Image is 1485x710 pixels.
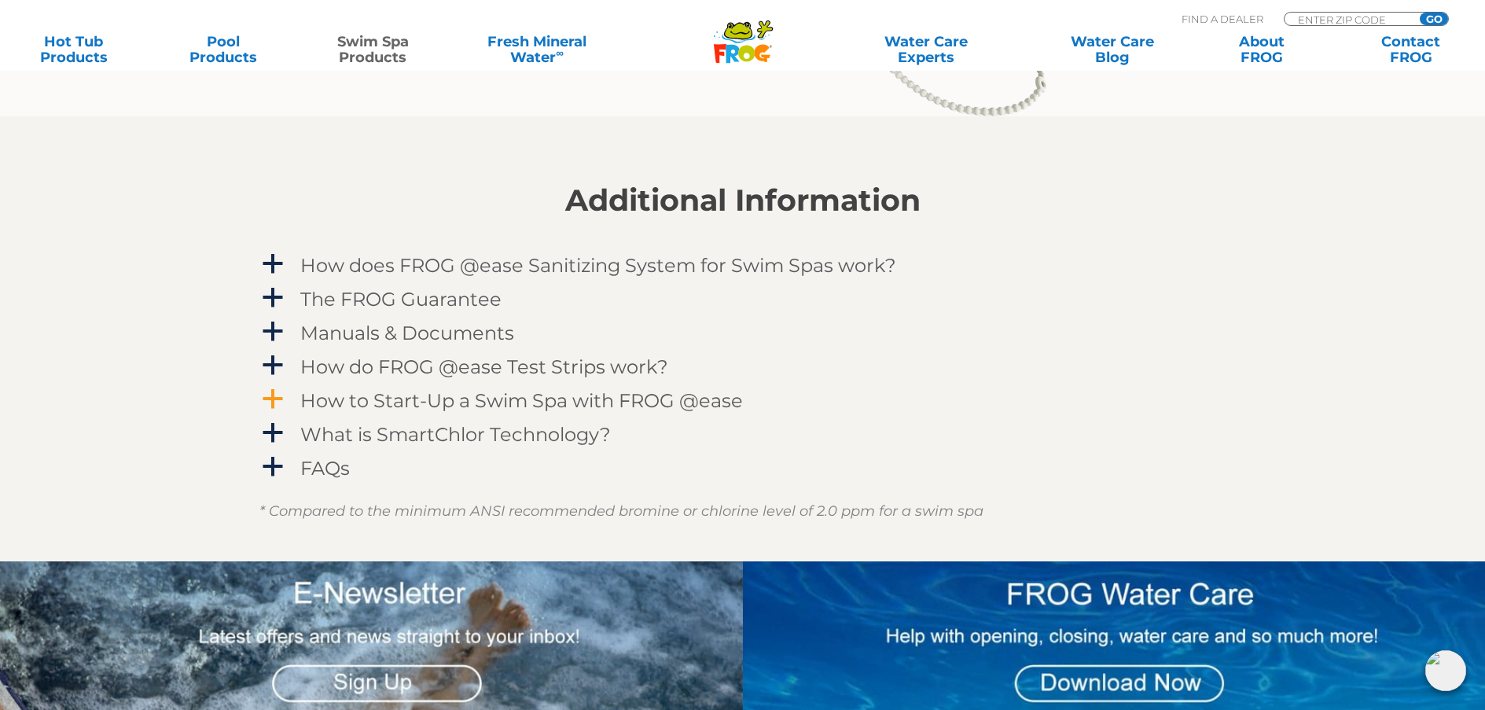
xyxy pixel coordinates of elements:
[261,455,285,479] span: a
[259,285,1226,314] a: a The FROG Guarantee
[259,352,1226,381] a: a How do FROG @ease Test Strips work?
[832,34,1020,65] a: Water CareExperts
[16,34,132,65] a: Hot TubProducts
[556,46,564,59] sup: ∞
[1204,34,1320,65] a: AboutFROG
[314,34,431,65] a: Swim SpaProducts
[300,390,743,411] h4: How to Start-Up a Swim Spa with FROG @ease
[261,252,285,276] span: a
[261,388,285,411] span: a
[259,420,1226,449] a: a What is SmartChlor Technology?
[261,421,285,445] span: a
[1425,650,1466,691] img: openIcon
[261,286,285,310] span: a
[300,356,668,377] h4: How do FROG @ease Test Strips work?
[165,34,281,65] a: PoolProducts
[1182,12,1263,26] p: Find A Dealer
[1296,13,1402,26] input: Zip Code Form
[259,251,1226,280] a: a How does FROG @ease Sanitizing System for Swim Spas work?
[1054,34,1171,65] a: Water CareBlog
[300,289,502,310] h4: The FROG Guarantee
[300,322,514,344] h4: Manuals & Documents
[259,454,1226,483] a: a FAQs
[261,354,285,377] span: a
[1353,34,1469,65] a: ContactFROG
[259,502,983,520] em: * Compared to the minimum ANSI recommended bromine or chlorine level of 2.0 ppm for a swim spa
[300,458,350,479] h4: FAQs
[259,386,1226,415] a: a How to Start-Up a Swim Spa with FROG @ease
[1420,13,1448,25] input: GO
[300,255,896,276] h4: How does FROG @ease Sanitizing System for Swim Spas work?
[300,424,611,445] h4: What is SmartChlor Technology?
[259,183,1226,218] h2: Additional Information
[261,320,285,344] span: a
[465,34,610,65] a: Fresh MineralWater∞
[259,318,1226,348] a: a Manuals & Documents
